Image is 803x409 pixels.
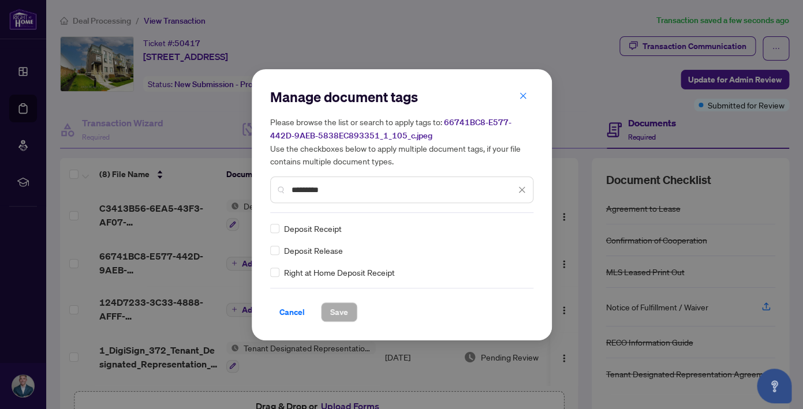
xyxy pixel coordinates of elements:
h5: Please browse the list or search to apply tags to: Use the checkboxes below to apply multiple doc... [270,115,533,167]
span: close [519,92,527,100]
button: Open asap [757,369,791,403]
span: Deposit Release [284,244,343,257]
button: Cancel [270,302,314,322]
span: Deposit Receipt [284,222,342,235]
span: Right at Home Deposit Receipt [284,266,395,279]
h2: Manage document tags [270,88,533,106]
span: Cancel [279,303,305,321]
span: close [518,186,526,194]
button: Save [321,302,357,322]
span: 66741BC8-E577-442D-9AEB-5838EC893351_1_105_c.jpeg [270,117,511,141]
